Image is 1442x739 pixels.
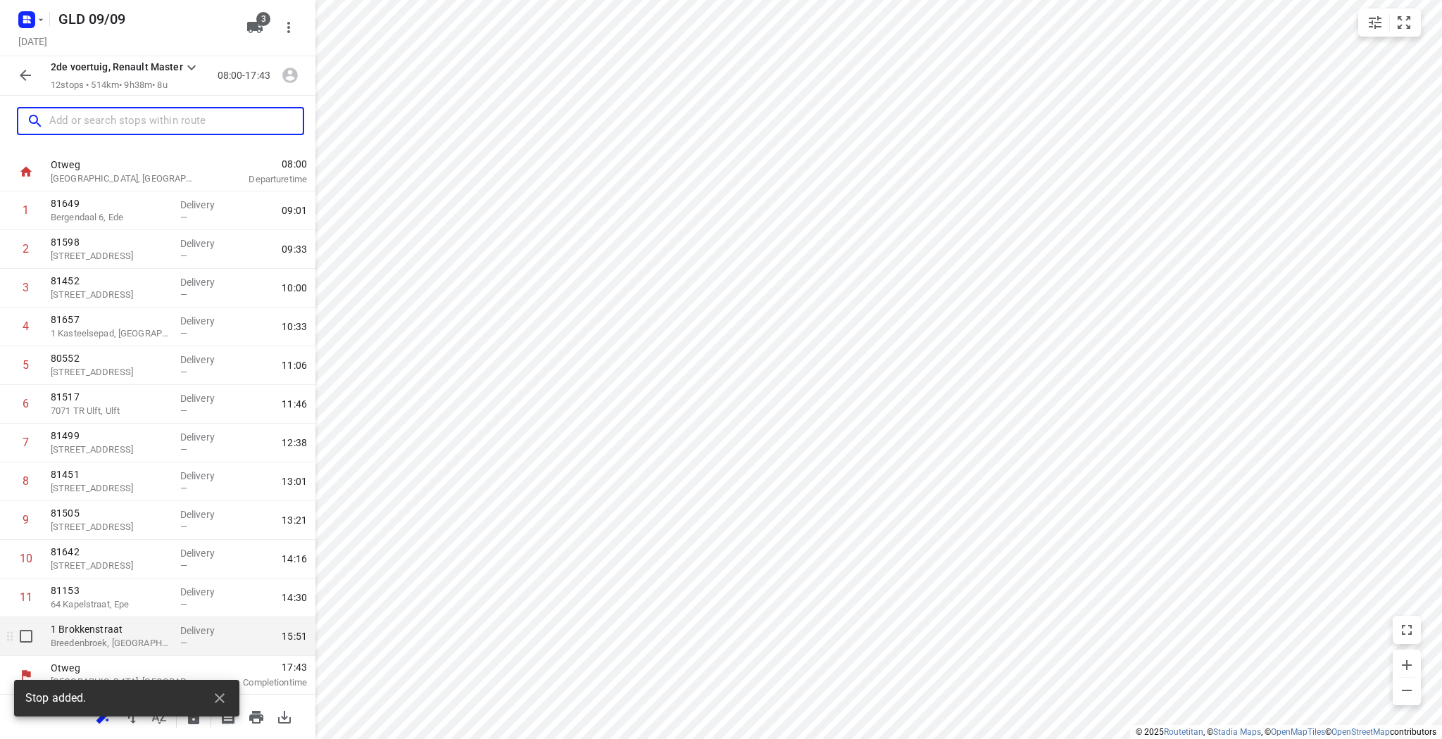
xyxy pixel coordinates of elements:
button: Fit zoom [1390,8,1418,37]
div: 1 [23,203,29,217]
p: [STREET_ADDRESS] [51,288,169,302]
span: Stop added. [25,690,87,707]
div: 8 [23,474,29,488]
a: Stadia Maps [1213,727,1261,737]
p: Delivery [180,624,232,638]
span: 3 [256,12,270,26]
p: [STREET_ADDRESS] [51,520,169,534]
span: — [180,522,187,532]
span: 12:38 [282,436,307,450]
span: Download route [270,709,299,723]
span: 09:33 [282,242,307,256]
p: [GEOGRAPHIC_DATA], [GEOGRAPHIC_DATA] [51,172,197,186]
p: Delivery [180,546,232,560]
span: 08:00 [214,157,307,171]
a: OpenMapTiles [1271,727,1325,737]
p: Delivery [180,585,232,599]
span: 11:06 [282,358,307,372]
p: 81642 [51,545,169,559]
p: 81499 [51,429,169,443]
p: 81649 [51,196,169,210]
button: Map settings [1361,8,1389,37]
span: — [180,212,187,222]
p: Otweg [51,158,197,172]
p: 81505 [51,506,169,520]
span: — [180,444,187,455]
span: 09:01 [282,203,307,217]
p: Delivery [180,198,232,212]
button: 3 [241,13,269,42]
p: 7071 TR Ulft, Ulft [51,404,169,418]
h5: Project date [13,33,53,49]
p: 12 stops • 514km • 9h38m • 8u [51,79,200,92]
span: 17:43 [214,660,307,674]
p: 08:00-17:43 [218,68,276,83]
p: 80552 [51,351,169,365]
div: 11 [20,590,32,604]
span: 13:21 [282,513,307,527]
p: 2de voertuig, Renault Master [51,60,183,75]
span: — [180,560,187,571]
p: Delivery [180,314,232,328]
span: — [180,405,187,416]
p: Delivery [180,275,232,289]
p: 8 Rembrandtstraat, Duiven [51,365,169,379]
p: Completion time [214,676,307,690]
p: 81451 [51,467,169,481]
p: 81153 [51,583,169,598]
span: Assign driver [276,68,304,82]
p: Otweg [51,661,197,675]
input: Add or search stops within route [49,110,303,132]
span: Print route [242,709,270,723]
a: Routetitan [1164,727,1203,737]
p: 81452 [51,274,169,288]
p: 1 Brokkenstraat [51,622,169,636]
p: [STREET_ADDRESS] [51,443,169,457]
span: 15:51 [282,629,307,643]
span: — [180,289,187,300]
p: 81657 [51,312,169,327]
h5: GLD 09/09 [53,8,235,30]
div: 2 [23,242,29,255]
p: [STREET_ADDRESS] [51,481,169,495]
span: 10:00 [282,281,307,295]
span: Select [12,622,40,650]
p: Delivery [180,507,232,522]
p: 64 Kapelstraat, Epe [51,598,169,612]
div: 4 [23,320,29,333]
p: [STREET_ADDRESS] [51,559,169,573]
span: — [180,251,187,261]
span: 13:01 [282,474,307,488]
span: — [180,483,187,493]
p: Delivery [180,391,232,405]
div: 6 [23,397,29,410]
div: small contained button group [1358,8,1421,37]
span: 11:46 [282,397,307,411]
span: 14:30 [282,590,307,605]
span: — [180,367,187,377]
span: — [180,328,187,339]
span: — [180,599,187,609]
p: Delivery [180,469,232,483]
span: — [180,638,187,648]
p: Delivery [180,236,232,251]
p: 1 Kasteelsepad, Doornenburg [51,327,169,341]
p: Bergendaal 6, Ede [51,210,169,225]
a: OpenStreetMap [1331,727,1390,737]
p: Breedenbroek, Netherlands [51,636,169,650]
div: 3 [23,281,29,294]
li: © 2025 , © , © © contributors [1136,727,1436,737]
p: Delivery [180,353,232,367]
span: 14:16 [282,552,307,566]
button: More [275,13,303,42]
p: [STREET_ADDRESS] [51,249,169,263]
div: 9 [23,513,29,526]
p: Departure time [214,172,307,187]
div: 10 [20,552,32,565]
span: 10:33 [282,320,307,334]
p: 81598 [51,235,169,249]
div: 7 [23,436,29,449]
p: Delivery [180,430,232,444]
div: 5 [23,358,29,372]
p: 81517 [51,390,169,404]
